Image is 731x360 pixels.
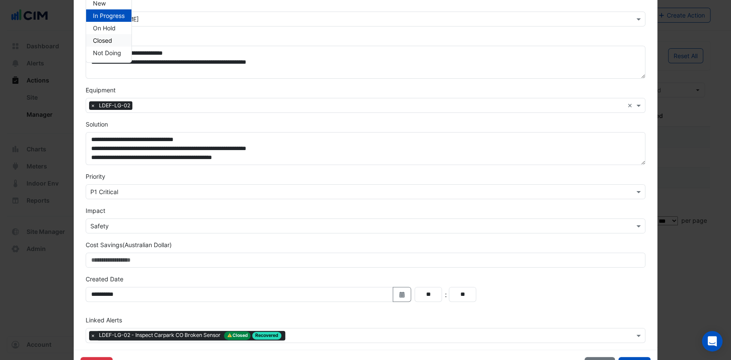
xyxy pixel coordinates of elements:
[93,12,125,19] span: In Progress
[93,37,112,44] span: Closed
[93,49,121,56] span: Not Doing
[97,101,132,110] span: LDEF-LG-02
[627,101,634,110] span: Clear
[224,331,251,340] span: Closed
[99,331,222,340] span: LDEF-LG-02 - Inspect Carpark CO Broken Sensor
[252,332,281,339] span: Recovered
[86,206,105,215] label: Impact
[442,289,449,300] div: :
[86,172,105,181] label: Priority
[93,24,116,32] span: On Hold
[89,331,97,340] span: ×
[86,274,123,283] label: Created Date
[86,86,116,94] label: Equipment
[415,287,442,302] input: Hours
[702,331,722,351] div: Open Intercom Messenger
[89,101,97,110] span: ×
[86,240,172,249] label: Cost Savings (Australian Dollar)
[398,291,406,298] fa-icon: Select Date
[86,120,108,129] label: Solution
[449,287,476,302] input: Minutes
[86,316,122,325] label: Linked Alerts
[97,331,285,340] span: LDEF-LG-02 - Inspect Carpark CO Broken Sensor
